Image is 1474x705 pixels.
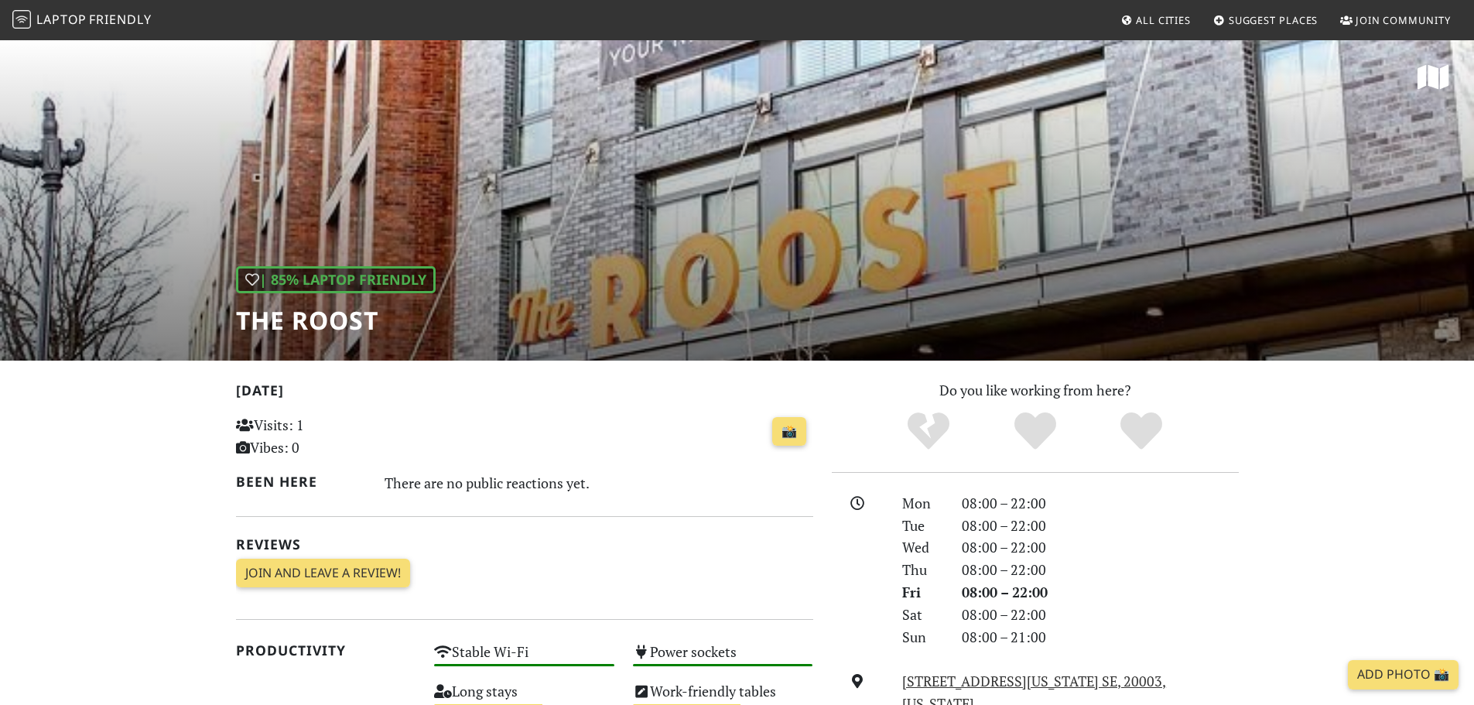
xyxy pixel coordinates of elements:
[236,474,367,490] h2: Been here
[12,7,152,34] a: LaptopFriendly LaptopFriendly
[236,266,436,293] div: | 85% Laptop Friendly
[1207,6,1325,34] a: Suggest Places
[982,410,1089,453] div: Yes
[893,559,952,581] div: Thu
[236,414,416,459] p: Visits: 1 Vibes: 0
[236,559,410,588] a: Join and leave a review!
[952,492,1248,515] div: 08:00 – 22:00
[12,10,31,29] img: LaptopFriendly
[425,639,624,679] div: Stable Wi-Fi
[893,581,952,604] div: Fri
[236,536,813,553] h2: Reviews
[952,515,1248,537] div: 08:00 – 22:00
[875,410,982,453] div: No
[832,379,1239,402] p: Do you like working from here?
[952,581,1248,604] div: 08:00 – 22:00
[236,306,436,335] h1: The Roost
[1136,13,1191,27] span: All Cities
[952,626,1248,649] div: 08:00 – 21:00
[893,492,952,515] div: Mon
[1334,6,1457,34] a: Join Community
[1356,13,1451,27] span: Join Community
[893,515,952,537] div: Tue
[893,536,952,559] div: Wed
[893,626,952,649] div: Sun
[1088,410,1195,453] div: Definitely!
[893,604,952,626] div: Sat
[952,559,1248,581] div: 08:00 – 22:00
[36,11,87,28] span: Laptop
[624,639,822,679] div: Power sockets
[952,536,1248,559] div: 08:00 – 22:00
[1348,660,1459,690] a: Add Photo 📸
[236,382,813,405] h2: [DATE]
[952,604,1248,626] div: 08:00 – 22:00
[236,642,416,659] h2: Productivity
[1114,6,1197,34] a: All Cities
[385,471,813,495] div: There are no public reactions yet.
[89,11,151,28] span: Friendly
[772,417,806,447] a: 📸
[1229,13,1318,27] span: Suggest Places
